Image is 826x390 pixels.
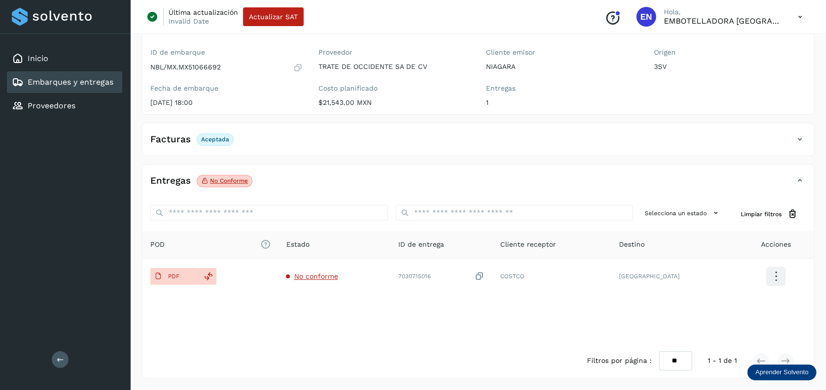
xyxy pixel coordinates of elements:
[7,95,122,117] div: Proveedores
[169,8,238,17] p: Última actualización
[150,134,191,145] h4: Facturas
[654,63,806,71] p: 3SV
[664,16,782,26] p: EMBOTELLADORA NIAGARA DE MEXICO
[150,268,200,285] button: PDF
[641,205,725,221] button: Selecciona un estado
[708,356,737,366] span: 1 - 1 de 1
[500,239,556,250] span: Cliente receptor
[619,239,645,250] span: Destino
[294,272,338,280] span: No conforme
[28,77,113,87] a: Embarques y entregas
[747,364,816,380] div: Aprender Solvento
[168,273,179,280] p: PDF
[733,205,806,223] button: Limpiar filtros
[318,48,471,57] label: Proveedor
[150,84,303,93] label: Fecha de embarque
[664,8,782,16] p: Hola,
[7,71,122,93] div: Embarques y entregas
[7,48,122,69] div: Inicio
[150,239,270,250] span: POD
[28,101,75,110] a: Proveedores
[741,210,782,219] span: Limpiar filtros
[150,48,303,57] label: ID de embarque
[28,54,48,63] a: Inicio
[142,131,814,156] div: FacturasAceptada
[398,239,444,250] span: ID de entrega
[200,268,216,285] div: Reemplazar POD
[486,98,638,107] p: 1
[611,259,738,294] td: [GEOGRAPHIC_DATA]
[486,63,638,71] p: NIAGARA
[486,84,638,93] label: Entregas
[150,63,221,71] p: NBL/MX.MX51066692
[249,13,298,20] span: Actualizar SAT
[654,48,806,57] label: Origen
[169,17,209,26] p: Invalid Date
[150,98,303,107] p: [DATE] 18:00
[398,271,484,282] div: 7030715016
[318,63,471,71] p: TRATE DE OCCIDENTE SA DE CV
[286,239,309,250] span: Estado
[243,7,304,26] button: Actualizar SAT
[755,368,808,376] p: Aprender Solvento
[210,177,248,184] p: No conforme
[486,48,638,57] label: Cliente emisor
[318,84,471,93] label: Costo planificado
[492,259,611,294] td: COSTCO
[318,98,471,107] p: $21,543.00 MXN
[586,356,651,366] span: Filtros por página :
[760,239,791,250] span: Acciones
[150,175,191,187] h4: Entregas
[142,172,814,197] div: EntregasNo conforme
[201,136,229,143] p: Aceptada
